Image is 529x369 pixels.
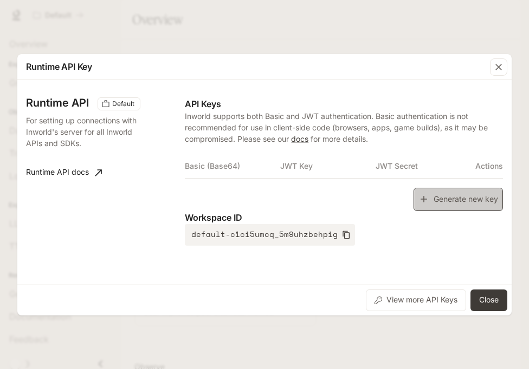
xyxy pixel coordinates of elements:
button: Close [470,289,507,311]
a: Runtime API docs [22,162,106,183]
p: Workspace ID [185,211,503,224]
span: Default [108,99,139,109]
p: API Keys [185,97,503,110]
button: default-c1ci5umcq_5m9uhzbehpig [185,224,355,246]
p: For setting up connections with Inworld's server for all Inworld APIs and SDKs. [26,115,139,149]
a: docs [291,134,308,143]
th: Actions [471,153,503,179]
button: Generate new key [414,188,503,211]
th: Basic (Base64) [185,153,280,179]
p: Runtime API Key [26,60,92,73]
th: JWT Key [280,153,376,179]
div: These keys will apply to your current workspace only [98,97,140,110]
p: Inworld supports both Basic and JWT authentication. Basic authentication is not recommended for u... [185,110,503,144]
th: JWT Secret [376,153,471,179]
button: View more API Keys [366,289,466,311]
h3: Runtime API [26,97,89,108]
